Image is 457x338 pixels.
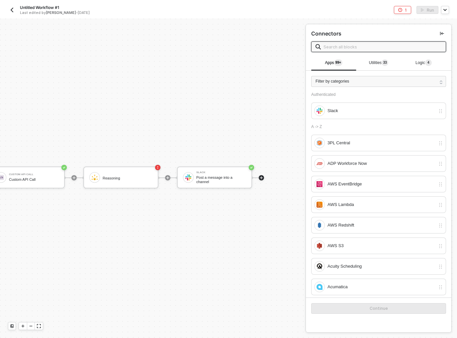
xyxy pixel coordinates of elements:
img: integration-icon [317,263,322,269]
img: integration-icon [317,222,322,228]
div: Authenticated [311,92,446,97]
img: drag [438,182,443,187]
img: icon [92,174,98,180]
span: icon-success-page [61,165,67,170]
img: drag [438,108,443,114]
span: icon-play [21,324,25,328]
span: Untitled Workflow #1 [20,5,59,10]
img: integration-icon [317,202,322,208]
img: drag [438,243,443,249]
span: icon-expand [37,324,41,328]
div: Custom API Call [9,177,59,182]
div: Slack [327,107,435,114]
span: icon-error-page [155,165,160,170]
span: Utilities [369,60,389,65]
div: ADP Workforce Now [327,160,435,167]
img: drag [438,223,443,228]
span: icon-play [166,176,170,180]
sup: 4 [425,59,432,66]
span: 3 [383,60,385,65]
span: 3 [385,60,387,65]
span: 4 [427,60,429,65]
img: integration-icon [317,161,322,167]
div: Post a message into a channel [196,175,246,184]
button: activateRun [416,6,438,14]
button: Continue [311,303,446,314]
img: integration-icon [317,108,322,114]
span: Filter by categories [316,78,349,85]
span: [PERSON_NAME] [46,10,76,15]
button: 1 [394,6,411,14]
img: drag [438,161,443,167]
div: Acumatica [327,283,435,291]
img: integration-icon [317,243,322,249]
div: AWS Redshift [327,222,435,229]
div: AWS EventBridge [327,180,435,188]
span: icon-success-page [249,165,254,170]
button: back [8,6,16,14]
span: Apps [325,60,342,65]
div: Custom API Call [9,173,59,176]
img: icon [185,174,191,180]
img: search [316,44,321,49]
div: Reasoning [103,176,152,180]
span: Logic [415,60,432,65]
div: Acuity Scheduling [327,263,435,270]
div: AWS Lambda [327,201,435,208]
div: 3PL Central [327,139,435,147]
span: icon-collapse-left [440,32,444,35]
span: icon-minus [29,324,33,328]
img: drag [438,264,443,269]
div: Connectors [311,30,341,37]
div: Slack [196,171,246,174]
div: AWS S3 [327,242,435,249]
div: Last edited by - [DATE] [20,10,213,15]
img: integration-icon [317,181,322,187]
sup: 33 [382,59,388,66]
sup: 173 [334,59,342,66]
span: icon-play [259,176,263,180]
div: A -> Z [311,124,446,129]
input: Search all blocks [323,43,442,50]
img: drag [438,285,443,290]
img: back [9,7,15,13]
span: icon-play [72,176,76,180]
div: 1 [405,7,407,13]
img: integration-icon [317,140,322,146]
img: drag [438,141,443,146]
span: icon-error-page [398,8,402,12]
img: drag [438,202,443,208]
img: integration-icon [317,284,322,290]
